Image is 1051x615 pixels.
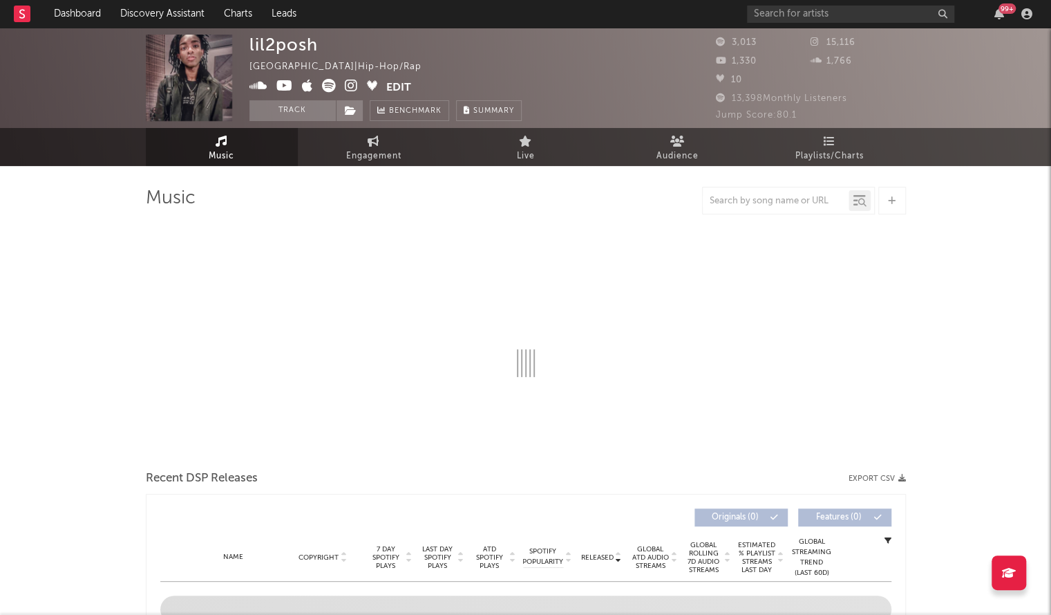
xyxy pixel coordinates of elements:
div: 99 + [998,3,1016,14]
input: Search for artists [747,6,954,23]
span: 3,013 [716,38,757,47]
a: Playlists/Charts [754,128,906,166]
button: Export CSV [849,475,906,483]
span: ATD Spotify Plays [471,545,508,570]
div: [GEOGRAPHIC_DATA] | Hip-Hop/Rap [249,59,437,75]
span: Jump Score: 80.1 [716,111,797,120]
span: Spotify Popularity [522,547,563,567]
span: Playlists/Charts [795,148,864,165]
span: Copyright [299,553,339,562]
span: 1,330 [716,57,757,66]
button: Features(0) [798,508,891,526]
button: Originals(0) [694,508,788,526]
a: Music [146,128,298,166]
span: 10 [716,75,742,84]
span: Recent DSP Releases [146,470,258,487]
span: Global Rolling 7D Audio Streams [685,541,723,574]
span: Released [581,553,614,562]
input: Search by song name or URL [703,196,849,207]
span: Summary [473,107,514,115]
button: 99+ [994,8,1004,19]
span: Music [209,148,234,165]
span: Features ( 0 ) [807,513,871,522]
div: Name [188,552,278,562]
span: Estimated % Playlist Streams Last Day [738,541,776,574]
span: Live [517,148,535,165]
span: Engagement [346,148,401,165]
div: Global Streaming Trend (Last 60D) [791,537,833,578]
span: Audience [656,148,699,165]
span: Last Day Spotify Plays [419,545,456,570]
a: Audience [602,128,754,166]
span: 1,766 [811,57,852,66]
button: Track [249,100,336,121]
span: Global ATD Audio Streams [632,545,670,570]
span: 7 Day Spotify Plays [368,545,404,570]
a: Engagement [298,128,450,166]
a: Live [450,128,602,166]
span: 15,116 [811,38,855,47]
span: Originals ( 0 ) [703,513,767,522]
button: Summary [456,100,522,121]
span: Benchmark [389,103,442,120]
div: lil2posh [249,35,318,55]
button: Edit [386,79,411,96]
a: Benchmark [370,100,449,121]
span: 13,398 Monthly Listeners [716,94,847,103]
